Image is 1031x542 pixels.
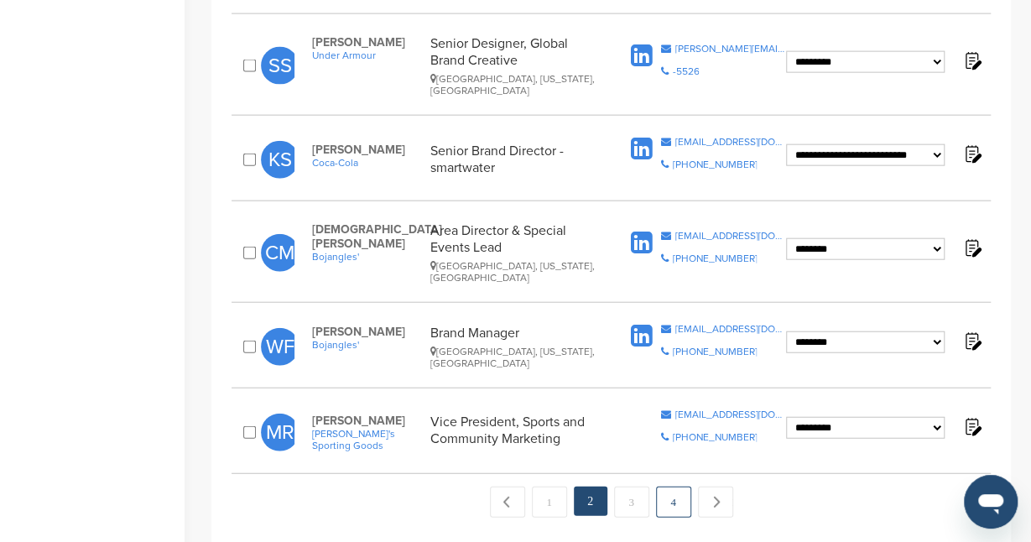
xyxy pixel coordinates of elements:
[672,347,757,357] div: [PHONE_NUMBER]
[614,487,649,518] a: 3
[311,339,422,351] a: Bojangles'
[490,487,525,518] a: ← Previous
[430,414,604,451] div: Vice President, Sports and Community Marketing
[674,409,786,420] div: [EMAIL_ADDRESS][DOMAIN_NAME]
[311,143,422,157] span: [PERSON_NAME]
[430,73,604,96] div: [GEOGRAPHIC_DATA], [US_STATE], [GEOGRAPHIC_DATA]
[311,35,422,50] span: [PERSON_NAME]
[674,231,786,241] div: [EMAIL_ADDRESS][DOMAIN_NAME]
[532,487,567,518] a: 1
[672,66,699,76] div: -5526
[430,143,604,176] div: Senior Brand Director - smartwater
[261,414,299,451] span: MR
[261,47,299,85] span: SS
[698,487,733,518] a: Next →
[656,487,691,518] a: 4
[311,50,422,61] a: Under Armour
[430,222,604,284] div: Area Director & Special Events Lead
[961,237,982,258] img: Notes
[430,346,604,369] div: [GEOGRAPHIC_DATA], [US_STATE], [GEOGRAPHIC_DATA]
[672,159,757,169] div: [PHONE_NUMBER]
[261,234,299,272] span: CM
[674,44,786,54] div: [PERSON_NAME][EMAIL_ADDRESS][PERSON_NAME][DOMAIN_NAME]
[672,432,757,442] div: [PHONE_NUMBER]
[311,428,422,451] a: [PERSON_NAME]'s Sporting Goods
[961,143,982,164] img: Notes
[311,157,422,169] a: Coca-Cola
[311,222,422,251] span: [DEMOGRAPHIC_DATA][PERSON_NAME]
[261,141,299,179] span: KS
[430,325,604,369] div: Brand Manager
[430,260,604,284] div: [GEOGRAPHIC_DATA], [US_STATE], [GEOGRAPHIC_DATA]
[674,137,786,147] div: [EMAIL_ADDRESS][DOMAIN_NAME]
[311,414,422,428] span: [PERSON_NAME]
[311,325,422,339] span: [PERSON_NAME]
[672,253,757,263] div: [PHONE_NUMBER]
[430,35,604,96] div: Senior Designer, Global Brand Creative
[674,324,786,334] div: [EMAIL_ADDRESS][DOMAIN_NAME]
[261,328,299,366] span: WF
[311,251,422,263] a: Bojangles'
[961,331,982,352] img: Notes
[961,50,982,71] img: Notes
[961,416,982,437] img: Notes
[574,487,607,516] em: 2
[964,475,1018,529] iframe: Button to launch messaging window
